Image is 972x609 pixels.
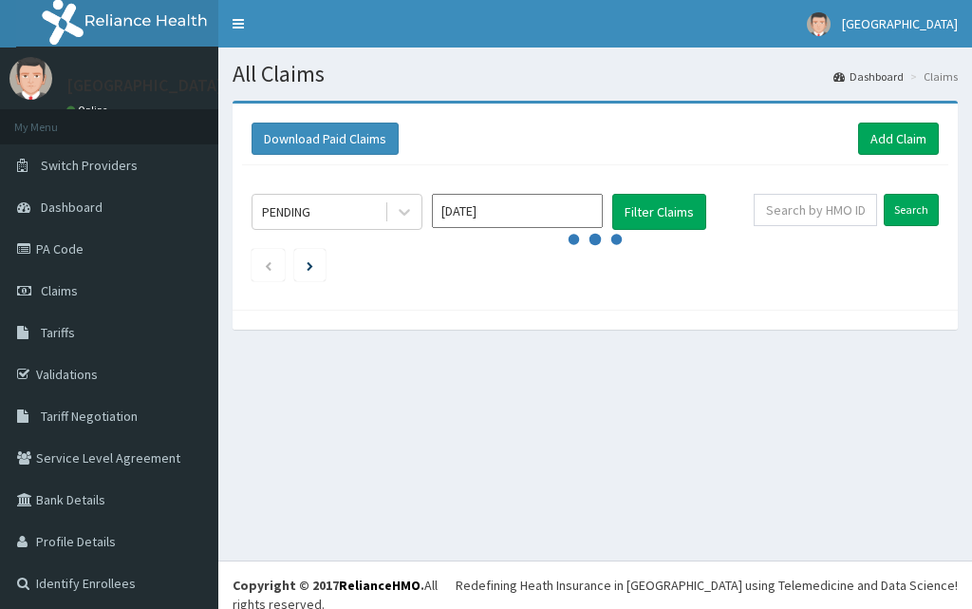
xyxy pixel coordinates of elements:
[41,199,103,216] span: Dashboard
[833,68,904,85] a: Dashboard
[41,324,75,341] span: Tariffs
[41,408,138,425] span: Tariff Negotiation
[842,15,958,32] span: [GEOGRAPHIC_DATA]
[884,194,939,226] input: Search
[339,577,421,594] a: RelianceHMO
[307,257,313,274] a: Next page
[432,194,603,228] input: Select Month and Year
[612,194,706,230] button: Filter Claims
[858,123,939,155] a: Add Claim
[567,211,624,268] svg: audio-loading
[807,12,831,36] img: User Image
[252,123,399,155] button: Download Paid Claims
[66,104,112,117] a: Online
[754,194,877,226] input: Search by HMO ID
[41,157,138,174] span: Switch Providers
[262,202,310,221] div: PENDING
[456,576,958,595] div: Redefining Heath Insurance in [GEOGRAPHIC_DATA] using Telemedicine and Data Science!
[264,257,272,274] a: Previous page
[233,577,424,594] strong: Copyright © 2017 .
[906,68,958,85] li: Claims
[41,282,78,299] span: Claims
[233,62,958,86] h1: All Claims
[9,57,52,100] img: User Image
[66,77,223,94] p: [GEOGRAPHIC_DATA]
